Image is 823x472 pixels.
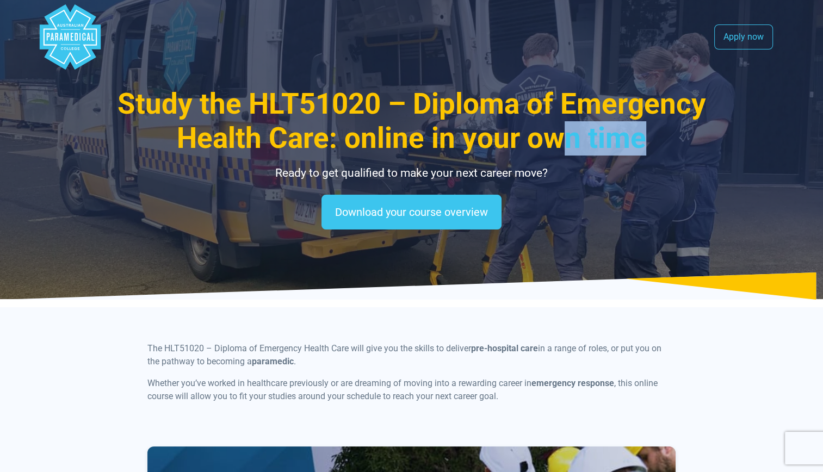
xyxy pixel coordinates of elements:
[38,4,103,70] div: Australian Paramedical College
[471,343,538,353] b: pre-hospital care
[294,356,296,367] span: .
[147,343,471,353] span: The HLT51020 – Diploma of Emergency Health Care will give you the skills to deliver
[531,378,614,388] b: emergency response
[147,378,531,388] span: Whether you’ve worked in healthcare previously or are dreaming of moving into a rewarding career in
[714,24,773,49] a: Apply now
[117,87,706,155] span: Study the HLT51020 – Diploma of Emergency Health Care: online in your own time
[321,195,502,229] a: Download your course overview
[252,356,294,367] b: paramedic
[94,165,730,182] p: Ready to get qualified to make your next career move?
